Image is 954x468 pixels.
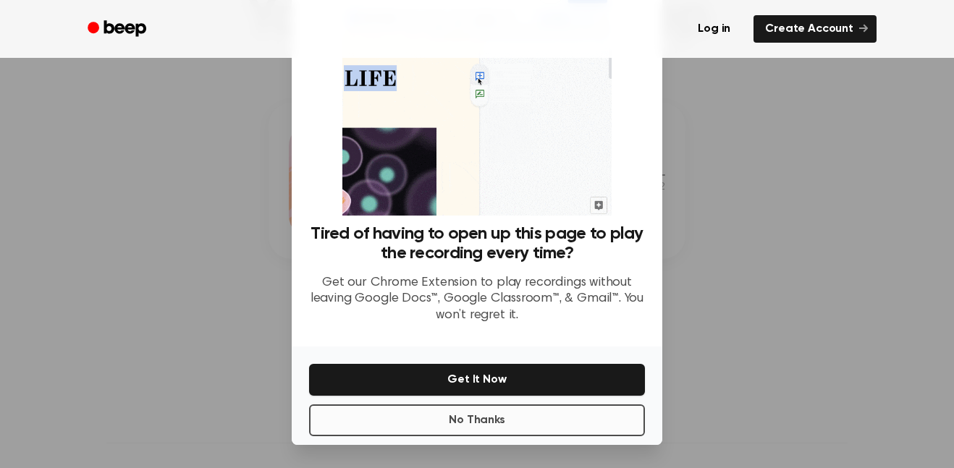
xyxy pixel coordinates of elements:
[309,364,645,396] button: Get It Now
[309,404,645,436] button: No Thanks
[77,15,159,43] a: Beep
[309,224,645,263] h3: Tired of having to open up this page to play the recording every time?
[309,275,645,324] p: Get our Chrome Extension to play recordings without leaving Google Docs™, Google Classroom™, & Gm...
[683,12,745,46] a: Log in
[754,15,877,43] a: Create Account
